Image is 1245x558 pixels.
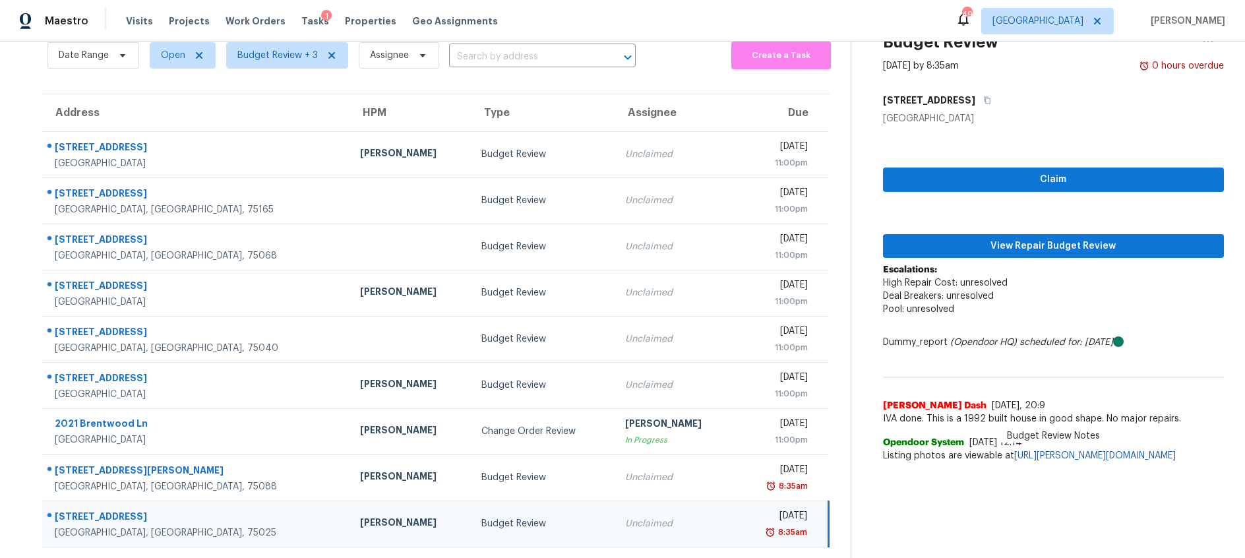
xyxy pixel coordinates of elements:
[746,463,808,480] div: [DATE]
[883,449,1224,462] span: Listing photos are viewable at
[412,15,498,28] span: Geo Assignments
[226,15,286,28] span: Work Orders
[55,371,339,388] div: [STREET_ADDRESS]
[746,186,808,202] div: [DATE]
[360,146,460,163] div: [PERSON_NAME]
[883,265,937,274] b: Escalations:
[55,249,339,263] div: [GEOGRAPHIC_DATA], [GEOGRAPHIC_DATA], 75068
[55,295,339,309] div: [GEOGRAPHIC_DATA]
[746,232,808,249] div: [DATE]
[625,240,725,253] div: Unclaimed
[992,15,1083,28] span: [GEOGRAPHIC_DATA]
[625,517,725,530] div: Unclaimed
[625,417,725,433] div: [PERSON_NAME]
[776,480,808,493] div: 8:35am
[746,140,808,156] div: [DATE]
[360,516,460,532] div: [PERSON_NAME]
[746,156,808,170] div: 11:00pm
[625,194,725,207] div: Unclaimed
[625,332,725,346] div: Unclaimed
[746,249,808,262] div: 11:00pm
[738,48,824,63] span: Create a Task
[766,480,776,493] img: Overdue Alarm Icon
[746,325,808,341] div: [DATE]
[1139,59,1149,73] img: Overdue Alarm Icon
[1014,451,1176,460] a: [URL][PERSON_NAME][DOMAIN_NAME]
[481,286,604,299] div: Budget Review
[161,49,185,62] span: Open
[55,325,339,342] div: [STREET_ADDRESS]
[615,94,736,131] th: Assignee
[950,338,1017,347] i: (Opendoor HQ)
[619,48,637,67] button: Open
[883,94,975,107] h5: [STREET_ADDRESS]
[969,438,1022,447] span: [DATE] 12:14
[746,387,808,400] div: 11:00pm
[55,157,339,170] div: [GEOGRAPHIC_DATA]
[321,10,332,23] div: 1
[481,425,604,438] div: Change Order Review
[731,42,831,69] button: Create a Task
[736,94,828,131] th: Due
[345,15,396,28] span: Properties
[55,464,339,480] div: [STREET_ADDRESS][PERSON_NAME]
[481,194,604,207] div: Budget Review
[625,379,725,392] div: Unclaimed
[55,433,339,447] div: [GEOGRAPHIC_DATA]
[42,94,349,131] th: Address
[237,49,318,62] span: Budget Review + 3
[349,94,471,131] th: HPM
[746,341,808,354] div: 11:00pm
[481,148,604,161] div: Budget Review
[449,47,599,67] input: Search by address
[746,417,808,433] div: [DATE]
[894,238,1213,255] span: View Repair Budget Review
[55,187,339,203] div: [STREET_ADDRESS]
[962,8,971,21] div: 49
[1145,15,1225,28] span: [PERSON_NAME]
[883,292,994,301] span: Deal Breakers: unresolved
[625,286,725,299] div: Unclaimed
[471,94,615,131] th: Type
[625,433,725,447] div: In Progress
[883,59,959,73] div: [DATE] by 8:35am
[746,433,808,447] div: 11:00pm
[126,15,153,28] span: Visits
[481,471,604,484] div: Budget Review
[775,526,807,539] div: 8:35am
[360,285,460,301] div: [PERSON_NAME]
[999,429,1108,443] span: Budget Review Notes
[59,49,109,62] span: Date Range
[360,423,460,440] div: [PERSON_NAME]
[883,412,1224,425] span: IVA done. This is a 1992 built house in good shape. No major repairs.
[169,15,210,28] span: Projects
[883,278,1008,288] span: High Repair Cost: unresolved
[55,510,339,526] div: [STREET_ADDRESS]
[765,526,775,539] img: Overdue Alarm Icon
[883,436,964,449] span: Opendoor System
[55,417,339,433] div: 2021 Brentwood Ln
[481,517,604,530] div: Budget Review
[975,88,993,112] button: Copy Address
[746,295,808,308] div: 11:00pm
[481,240,604,253] div: Budget Review
[360,470,460,486] div: [PERSON_NAME]
[55,203,339,216] div: [GEOGRAPHIC_DATA], [GEOGRAPHIC_DATA], 75165
[360,377,460,394] div: [PERSON_NAME]
[746,278,808,295] div: [DATE]
[55,279,339,295] div: [STREET_ADDRESS]
[746,509,807,526] div: [DATE]
[625,471,725,484] div: Unclaimed
[883,336,1224,349] div: Dummy_report
[55,526,339,540] div: [GEOGRAPHIC_DATA], [GEOGRAPHIC_DATA], 75025
[746,202,808,216] div: 11:00pm
[1019,338,1113,347] i: scheduled for: [DATE]
[370,49,409,62] span: Assignee
[45,15,88,28] span: Maestro
[55,388,339,401] div: [GEOGRAPHIC_DATA]
[55,140,339,157] div: [STREET_ADDRESS]
[481,379,604,392] div: Budget Review
[894,171,1213,188] span: Claim
[883,234,1224,259] button: View Repair Budget Review
[883,112,1224,125] div: [GEOGRAPHIC_DATA]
